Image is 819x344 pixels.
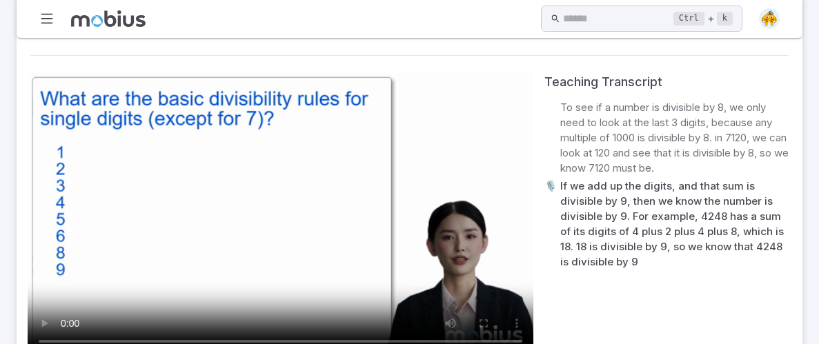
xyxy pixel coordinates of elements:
[759,8,780,29] img: semi-circle.svg
[717,12,733,26] kbd: k
[544,179,557,270] p: 🎙️
[560,179,791,270] p: If we add up the digits, and that sum is divisible by 9, then we know the number is divisible by ...
[673,12,704,26] kbd: Ctrl
[560,100,791,176] p: To see if a number is divisible by 8, we only need to look at the last 3 digits, because any mult...
[673,10,733,27] div: +
[544,72,791,92] div: Teaching Transcript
